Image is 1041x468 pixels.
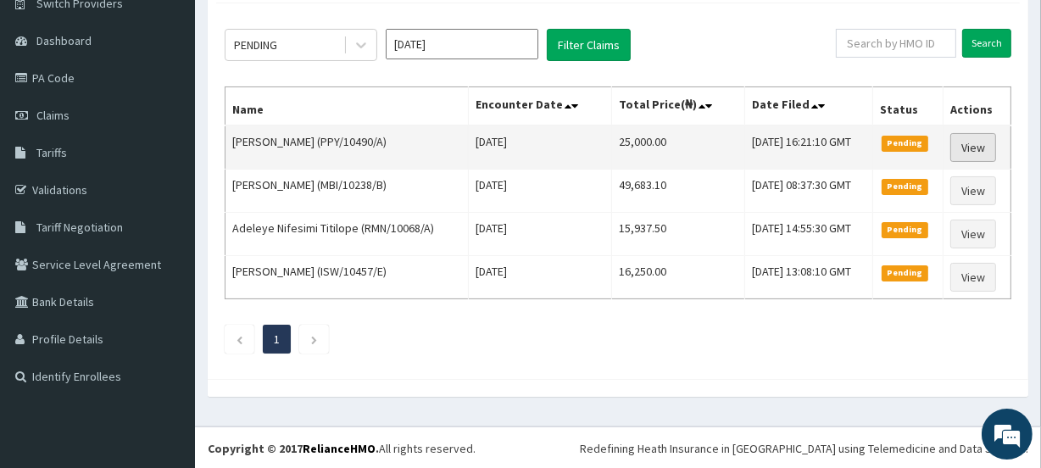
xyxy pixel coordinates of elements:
[882,136,928,151] span: Pending
[882,265,928,281] span: Pending
[386,29,538,59] input: Select Month and Year
[310,331,318,347] a: Next page
[612,125,745,170] td: 25,000.00
[943,87,1010,126] th: Actions
[962,29,1011,58] input: Search
[225,170,469,213] td: [PERSON_NAME] (MBI/10238/B)
[225,256,469,299] td: [PERSON_NAME] (ISW/10457/E)
[547,29,631,61] button: Filter Claims
[950,220,996,248] a: View
[745,213,873,256] td: [DATE] 14:55:30 GMT
[612,256,745,299] td: 16,250.00
[950,263,996,292] a: View
[745,256,873,299] td: [DATE] 13:08:10 GMT
[612,87,745,126] th: Total Price(₦)
[274,331,280,347] a: Page 1 is your current page
[612,170,745,213] td: 49,683.10
[469,170,612,213] td: [DATE]
[225,87,469,126] th: Name
[882,222,928,237] span: Pending
[469,87,612,126] th: Encounter Date
[225,213,469,256] td: Adeleye Nifesimi Titilope (RMN/10068/A)
[612,213,745,256] td: 15,937.50
[580,440,1028,457] div: Redefining Heath Insurance in [GEOGRAPHIC_DATA] using Telemedicine and Data Science!
[745,170,873,213] td: [DATE] 08:37:30 GMT
[873,87,944,126] th: Status
[469,213,612,256] td: [DATE]
[36,108,70,123] span: Claims
[234,36,277,53] div: PENDING
[745,87,873,126] th: Date Filed
[950,176,996,205] a: View
[745,125,873,170] td: [DATE] 16:21:10 GMT
[236,331,243,347] a: Previous page
[303,441,376,456] a: RelianceHMO
[36,33,92,48] span: Dashboard
[950,133,996,162] a: View
[208,441,379,456] strong: Copyright © 2017 .
[836,29,956,58] input: Search by HMO ID
[36,145,67,160] span: Tariffs
[36,220,123,235] span: Tariff Negotiation
[882,179,928,194] span: Pending
[225,125,469,170] td: [PERSON_NAME] (PPY/10490/A)
[469,256,612,299] td: [DATE]
[469,125,612,170] td: [DATE]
